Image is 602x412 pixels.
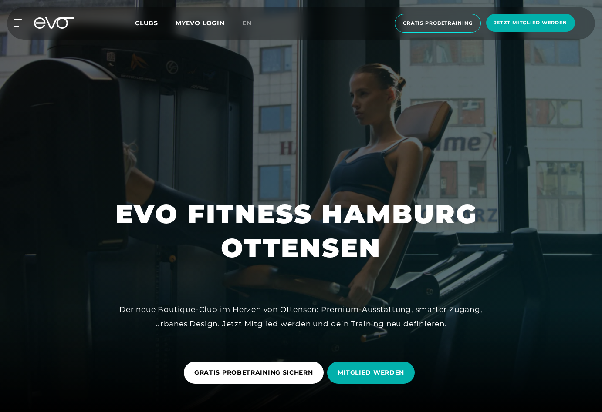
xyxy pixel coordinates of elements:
[135,19,176,27] a: Clubs
[338,368,405,377] span: MITGLIED WERDEN
[484,14,578,33] a: Jetzt Mitglied werden
[176,19,225,27] a: MYEVO LOGIN
[184,355,327,390] a: GRATIS PROBETRAINING SICHERN
[327,355,419,390] a: MITGLIED WERDEN
[135,19,158,27] span: Clubs
[242,18,262,28] a: en
[403,20,473,27] span: Gratis Probetraining
[392,14,484,33] a: Gratis Probetraining
[115,197,487,265] h1: EVO FITNESS HAMBURG OTTENSEN
[494,19,567,27] span: Jetzt Mitglied werden
[105,302,497,331] div: Der neue Boutique-Club im Herzen von Ottensen: Premium-Ausstattung, smarter Zugang, urbanes Desig...
[242,19,252,27] span: en
[194,368,313,377] span: GRATIS PROBETRAINING SICHERN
